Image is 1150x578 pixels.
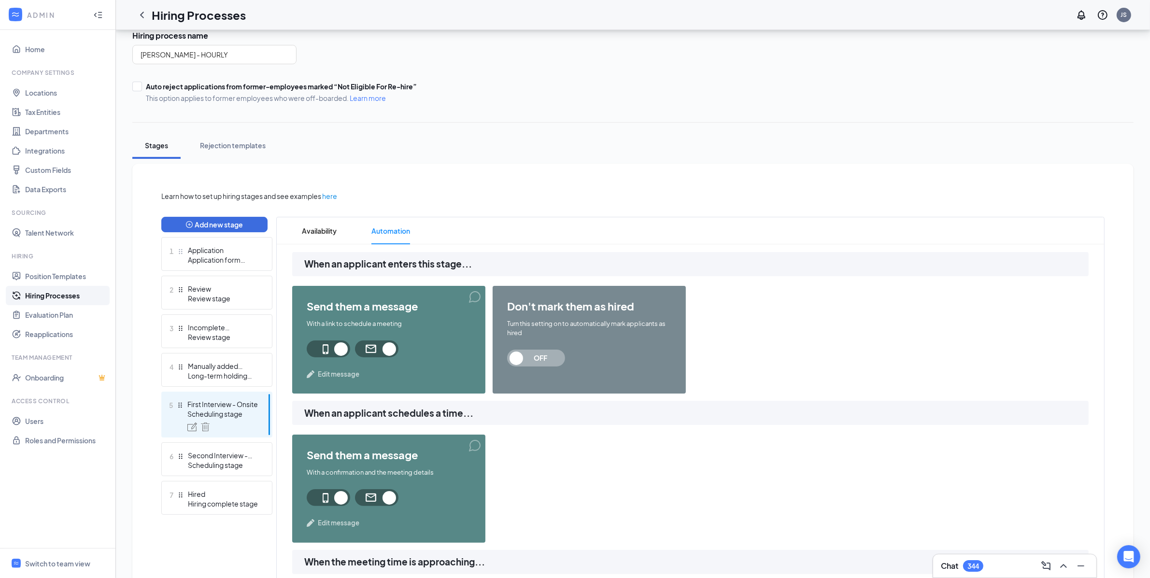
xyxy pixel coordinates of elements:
svg: Drag [177,364,184,370]
a: Data Exports [25,180,108,199]
span: When an applicant schedules a time... [304,406,1089,421]
div: With a link to schedule a meeting [307,319,471,328]
div: Manually added applicants - No automation [188,361,258,371]
svg: Collapse [93,10,103,20]
a: Custom Fields [25,160,108,180]
svg: ChevronUp [1058,560,1069,572]
button: Minimize [1073,558,1089,574]
div: Review stage [188,332,258,342]
button: plus-circleAdd new stage [161,217,268,232]
div: Team Management [12,353,106,362]
svg: Drag [177,453,184,460]
a: Evaluation Plan [25,305,108,324]
div: Long-term holding stage [188,371,258,381]
div: Open Intercom Messenger [1117,545,1140,568]
a: Integrations [25,141,108,160]
button: ComposeMessage [1038,558,1054,574]
button: ChevronUp [1056,558,1071,574]
a: Departments [25,122,108,141]
svg: Drag [177,286,184,293]
a: Roles and Permissions [25,431,108,450]
div: With a confirmation and the meeting details [307,468,471,477]
span: 1 [170,245,173,257]
div: Application form stage [188,255,258,265]
span: 4 [170,361,173,373]
span: Automation [371,217,410,244]
span: 5 [169,399,173,411]
div: First Interview - Onsite [187,399,258,409]
div: Sourcing [12,209,106,217]
div: Second Interview - Onsite [188,451,258,460]
div: Scheduling stage [187,409,258,419]
div: Hiring [12,252,106,260]
span: 3 [170,323,173,334]
a: OnboardingCrown [25,368,108,387]
svg: Drag [177,492,184,498]
span: Edit message [318,518,359,528]
div: Company Settings [12,69,106,77]
a: Hiring Processes [25,286,108,305]
div: Review stage [188,294,258,303]
span: don't mark them as hired [507,300,671,312]
input: Name of hiring process [132,45,297,64]
h3: Chat [941,561,958,571]
div: Stages [142,141,171,150]
div: Incomplete Application [188,323,258,332]
svg: Drag [177,248,184,255]
a: Position Templates [25,267,108,286]
a: Users [25,411,108,431]
svg: Drag [177,325,184,332]
span: This option applies to former employees who were off-boarded. [146,93,417,103]
span: OFF [519,350,562,367]
div: Turn this setting on to automatically mark applicants as hired [507,319,671,338]
span: Learn how to set up hiring stages and see examples [161,191,321,201]
h1: Hiring Processes [152,7,246,23]
span: send them a message [307,300,471,312]
a: Locations [25,83,108,102]
span: When the meeting time is approaching... [304,555,1089,569]
h3: Hiring process name [132,30,1134,41]
svg: QuestionInfo [1097,9,1108,21]
span: When an applicant enters this stage... [304,257,1089,271]
svg: ChevronLeft [136,9,148,21]
svg: Notifications [1076,9,1087,21]
span: Edit message [318,369,359,379]
span: 6 [170,451,173,462]
svg: ComposeMessage [1040,560,1052,572]
div: JS [1121,11,1127,19]
a: Tax Entities [25,102,108,122]
div: Hired [188,489,258,499]
svg: WorkstreamLogo [13,560,19,566]
div: Scheduling stage [188,460,258,470]
a: Reapplications [25,324,108,344]
span: send them a message [307,449,471,461]
span: Availability [302,217,337,244]
a: Learn more [350,94,386,102]
div: Rejection templates [200,141,266,150]
div: 344 [967,562,979,570]
svg: WorkstreamLogo [11,10,20,19]
span: 7 [170,489,173,501]
div: ADMIN [27,10,85,20]
div: Review [188,284,258,294]
a: Home [25,40,108,59]
div: Application [188,245,258,255]
a: Talent Network [25,223,108,242]
svg: Minimize [1075,560,1087,572]
svg: Drag [177,402,184,409]
span: 2 [170,284,173,296]
div: Auto reject applications from former-employees marked “Not Eligible For Re-hire” [146,82,417,91]
div: Hiring complete stage [188,499,258,508]
span: plus-circle [186,221,193,228]
div: Access control [12,397,106,405]
a: here [322,191,337,201]
div: Switch to team view [25,559,90,568]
